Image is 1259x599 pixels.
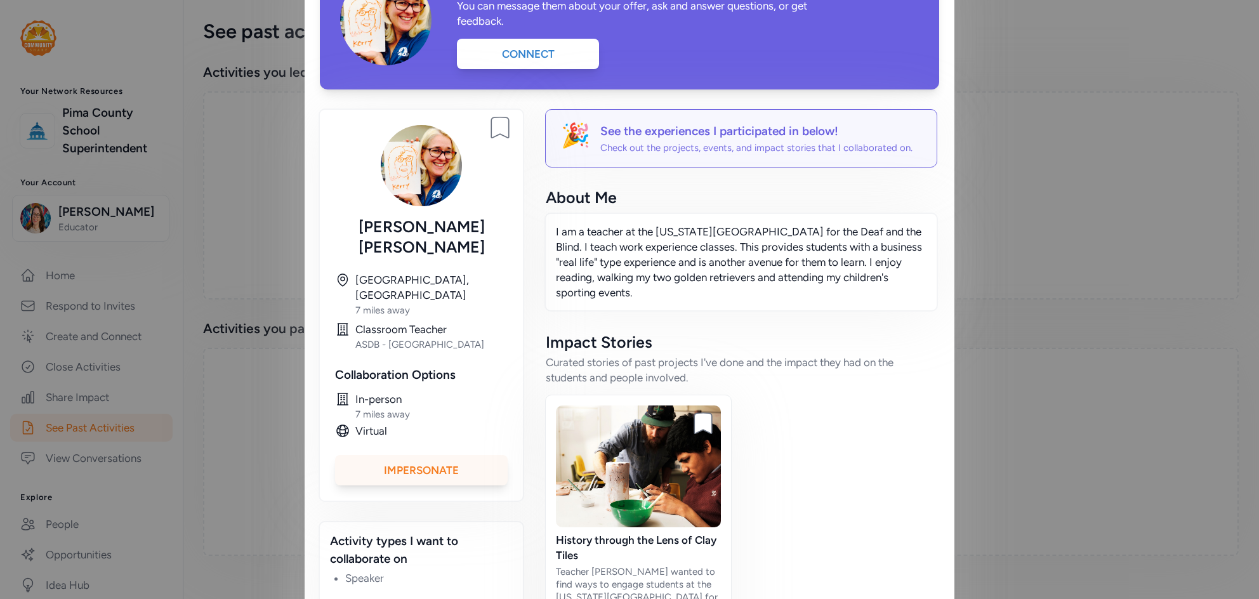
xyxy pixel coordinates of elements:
[335,455,508,485] div: Impersonate
[381,125,462,206] img: Avatar
[345,570,513,586] li: Speaker
[600,142,913,154] div: Check out the projects, events, and impact stories that I collaborated on.
[355,272,508,303] div: [GEOGRAPHIC_DATA], [GEOGRAPHIC_DATA]
[556,532,721,563] div: History through the Lens of Clay Tiles
[600,122,913,140] div: See the experiences I participated in below!
[457,39,599,69] div: Connect
[556,405,721,527] img: dzhlhwFRcmTuYtnJTrje
[355,338,508,351] div: ASDB - [GEOGRAPHIC_DATA]
[355,423,508,438] div: Virtual
[556,224,926,300] p: I am a teacher at the [US_STATE][GEOGRAPHIC_DATA] for the Deaf and the Blind. I teach work experi...
[546,332,937,352] div: Impact Stories
[335,216,508,257] div: [PERSON_NAME] [PERSON_NAME]
[355,392,508,407] div: In-person
[546,355,937,385] div: Curated stories of past projects I've done and the impact they had on the students and people inv...
[546,187,937,207] div: About Me
[355,408,508,421] div: 7 miles away
[355,322,508,337] div: Classroom Teacher
[330,532,513,568] div: Activity types I want to collaborate on
[561,122,590,154] div: 🎉
[335,366,508,384] div: Collaboration Options
[355,304,508,317] div: 7 miles away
